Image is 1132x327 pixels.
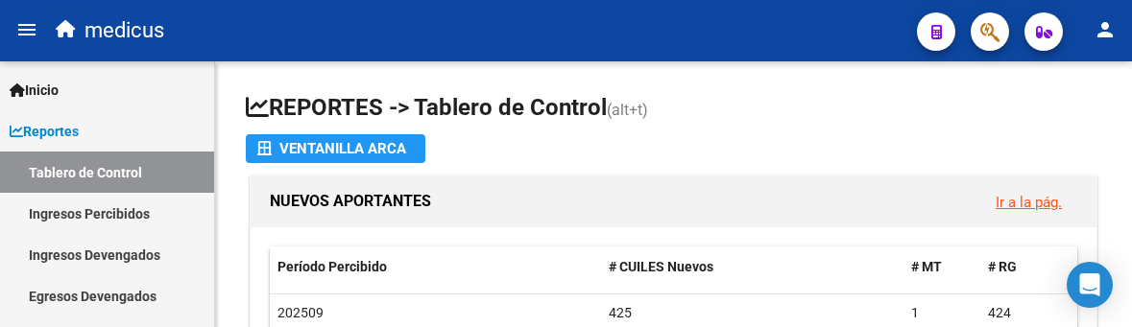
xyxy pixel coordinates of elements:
[996,194,1062,211] a: Ir a la pág.
[988,302,1049,324] div: 424
[10,121,79,142] span: Reportes
[609,259,713,274] span: # CUILES Nuevos
[903,246,980,288] datatable-header-cell: # MT
[988,259,1017,274] span: # RG
[1067,262,1113,308] div: Open Intercom Messenger
[84,10,164,52] span: medicus
[911,302,973,324] div: 1
[10,80,59,101] span: Inicio
[277,305,324,320] span: 202509
[15,18,38,41] mat-icon: menu
[609,302,896,324] div: 425
[1094,18,1117,41] mat-icon: person
[246,134,425,163] button: Ventanilla ARCA
[257,134,414,163] div: Ventanilla ARCA
[980,246,1057,288] datatable-header-cell: # RG
[980,184,1077,220] button: Ir a la pág.
[601,246,903,288] datatable-header-cell: # CUILES Nuevos
[246,92,1101,126] h1: REPORTES -> Tablero de Control
[277,259,387,274] span: Período Percibido
[270,192,431,210] span: NUEVOS APORTANTES
[911,259,942,274] span: # MT
[607,101,648,119] span: (alt+t)
[270,246,601,288] datatable-header-cell: Período Percibido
